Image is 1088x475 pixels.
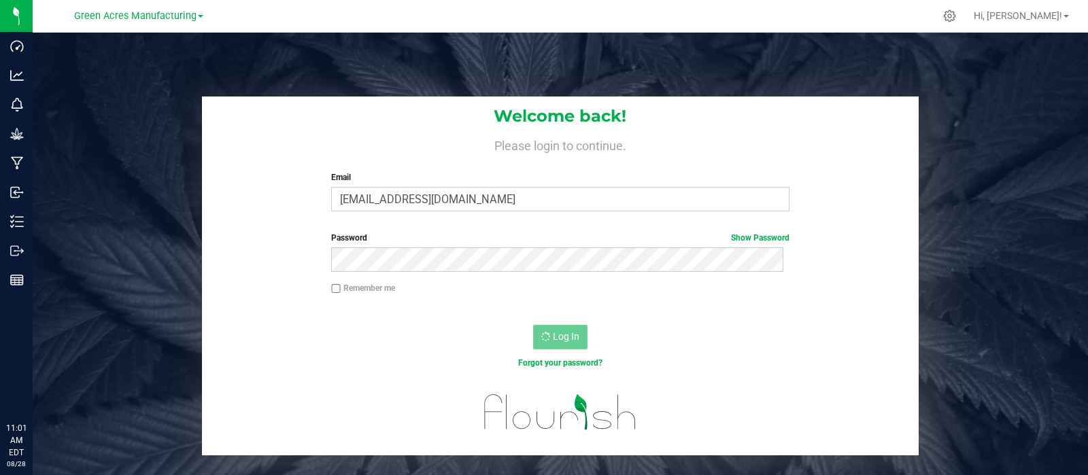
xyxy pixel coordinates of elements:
inline-svg: Reports [10,273,24,287]
inline-svg: Dashboard [10,39,24,53]
label: Email [331,171,789,183]
p: 11:01 AM EDT [6,422,27,459]
label: Remember me [331,282,395,294]
inline-svg: Monitoring [10,98,24,111]
span: Password [331,233,367,243]
inline-svg: Grow [10,127,24,141]
inline-svg: Inbound [10,186,24,199]
inline-svg: Inventory [10,215,24,228]
input: Remember me [331,284,341,294]
inline-svg: Manufacturing [10,156,24,170]
span: Log In [553,331,579,342]
a: Forgot your password? [518,358,602,368]
p: 08/28 [6,459,27,469]
span: Hi, [PERSON_NAME]! [974,10,1062,21]
span: Green Acres Manufacturing [74,10,197,22]
img: flourish_logo.svg [471,383,650,441]
h1: Welcome back! [202,107,919,125]
div: Manage settings [941,10,958,22]
h4: Please login to continue. [202,136,919,152]
inline-svg: Analytics [10,69,24,82]
inline-svg: Outbound [10,244,24,258]
a: Show Password [731,233,789,243]
button: Log In [533,325,588,349]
